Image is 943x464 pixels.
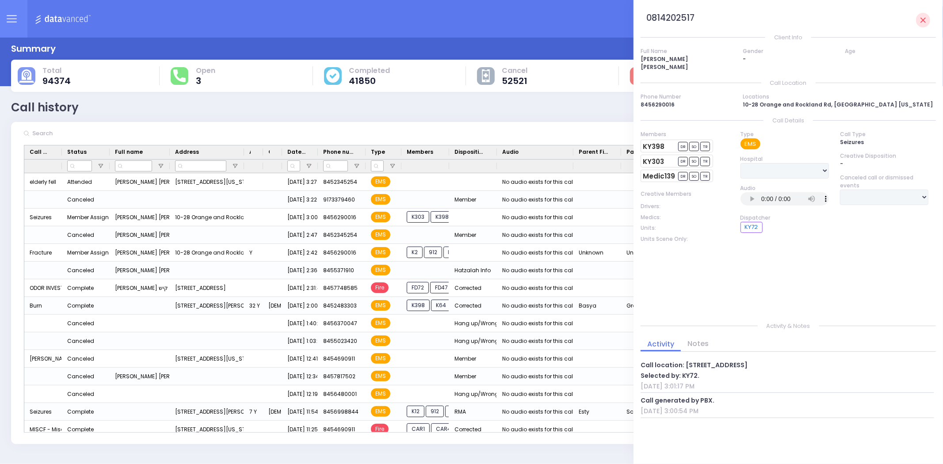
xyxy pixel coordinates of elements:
span: EMS [371,388,390,399]
div: [DATE] 2:31:48 PM [282,279,318,297]
div: Press SPACE to select this row. [24,226,911,244]
span: EMS [371,212,390,222]
div: Age [845,47,936,55]
span: 3 [196,76,215,85]
div: Member [449,191,497,209]
span: Members [407,148,433,156]
span: EMS [371,335,390,346]
span: Audio [502,148,519,156]
div: No audio exists for this call. [502,371,576,382]
span: EMS [371,229,390,240]
div: [DATE] 2:00:06 PM [282,297,318,315]
div: [PERSON_NAME] [PERSON_NAME] [110,244,170,262]
div: MISCF - Miscellaneous Fire - Gas Leak [24,421,62,438]
span: 94374 [42,76,71,85]
div: Canceled [67,335,94,347]
div: [DATE] 12:34:38 PM [282,368,318,385]
div: Type [741,130,829,138]
div: Member Assigned [67,212,116,223]
div: [DATE] 3:00:54 PM [641,407,934,416]
div: Full Name [641,47,732,55]
span: 912 [426,406,444,417]
div: Dispatcher [741,214,829,222]
div: Complete [67,282,94,294]
span: DR [678,172,688,181]
div: [DATE] 1:03:51 PM [282,332,318,350]
div: Phone Number [641,93,732,101]
div: No audio exists for this call. [502,176,576,188]
span: Date & Time [287,148,305,156]
span: EMS [371,318,390,328]
div: Seizures [840,138,928,146]
span: EMS [371,371,390,381]
span: EMS [371,265,390,275]
div: 32 Y [244,297,263,315]
input: Search [30,125,162,142]
div: Corrected [449,297,497,315]
div: Unknown [621,244,669,262]
span: 8455023420 [323,337,357,345]
div: Press SPACE to select this row. [24,191,911,209]
div: Basya [573,297,621,315]
div: 10-28 Orange and Rockland Rd, [GEOGRAPHIC_DATA] [US_STATE] [743,101,936,109]
div: Creative Members [641,190,729,198]
span: K398 [407,300,430,311]
span: K2 [407,247,423,258]
span: K398 [431,211,454,223]
div: [DEMOGRAPHIC_DATA] [263,403,282,421]
div: No audio exists for this call. [502,424,576,435]
span: Gender [268,148,270,156]
div: Fracture [24,244,62,262]
div: [PERSON_NAME] [PERSON_NAME] [110,368,170,385]
span: 8452345254 [323,231,357,239]
div: Member Assigned [67,247,116,259]
div: No audio exists for this call. [502,247,576,259]
div: Canceled [67,229,94,241]
div: Complete [67,406,94,418]
p: Activity & Notes [641,322,936,331]
div: 10-28 Orange and Rockland Rd, [GEOGRAPHIC_DATA] [US_STATE] [170,209,244,226]
div: [STREET_ADDRESS][PERSON_NAME][US_STATE] [170,297,244,315]
div: Drivers: [641,202,729,210]
div: Units Scene Only: [641,235,729,243]
div: Medics: [641,213,729,221]
div: Member [449,226,497,244]
span: Disposition [454,148,485,156]
div: [STREET_ADDRESS] [170,279,244,297]
div: No audio exists for this call. [502,388,576,400]
div: Gender [743,47,834,55]
span: TR [700,142,710,151]
div: Member [449,350,497,368]
button: Open Filter Menu [353,163,360,170]
div: Seizures [24,209,62,226]
div: [DATE] 11:54:50 AM [282,403,318,421]
div: Press SPACE to select this row. [24,244,911,262]
p: Call Details [641,116,936,125]
button: Open Filter Menu [232,163,239,170]
span: SO [689,142,699,151]
span: EMS [371,247,390,258]
span: 8452483303 [323,302,357,309]
div: RMA [449,403,497,421]
span: Cancel [502,66,527,75]
div: Member [449,368,497,385]
div: [DATE] 3:27:47 PM [282,173,318,191]
span: 52521 [502,76,527,85]
input: Address Filter Input [175,160,226,171]
div: No audio exists for this call. [502,353,576,365]
span: Type [371,148,385,156]
div: KY72 [741,222,763,233]
img: Logo [35,13,94,24]
div: Locations [743,93,936,101]
span: 8454690911 [323,355,355,362]
div: [STREET_ADDRESS][US_STATE] [170,173,244,191]
a: Notes [681,338,715,349]
span: FD72 [407,282,429,293]
div: Press SPACE to select this row. [24,262,911,279]
div: [DATE] 3:00:53 PM [282,209,318,226]
span: 8456998844 [323,408,359,415]
button: Open Filter Menu [97,163,104,170]
div: Summary [11,42,56,55]
span: Status [67,148,87,156]
div: Schwimmer [621,403,669,421]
